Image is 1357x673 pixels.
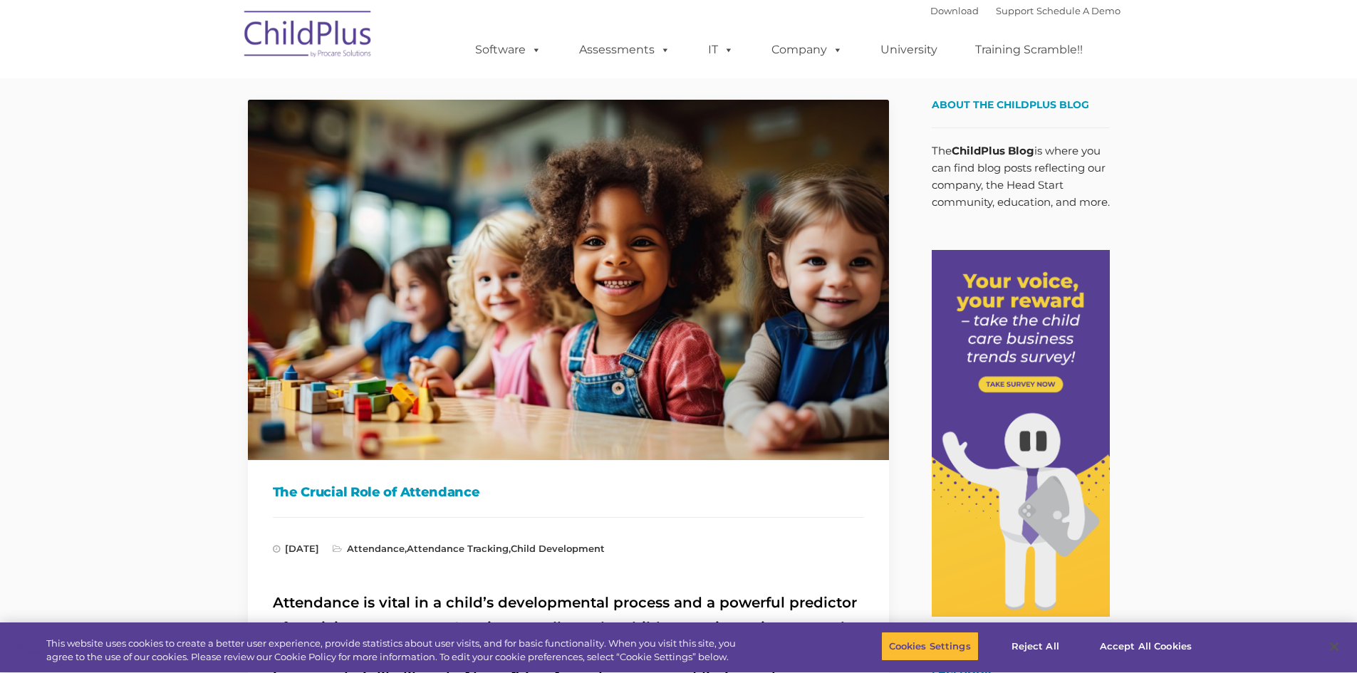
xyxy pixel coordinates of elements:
[273,543,319,554] span: [DATE]
[347,543,405,554] a: Attendance
[930,5,979,16] a: Download
[932,98,1089,111] span: About the ChildPlus Blog
[694,36,748,64] a: IT
[248,100,889,460] img: ChildPlus - The Crucial Role of Attendance
[1092,632,1200,662] button: Accept All Cookies
[333,543,605,554] span: , ,
[46,637,747,664] div: This website uses cookies to create a better user experience, provide statistics about user visit...
[511,543,605,554] a: Child Development
[952,144,1034,157] strong: ChildPlus Blog
[237,1,380,72] img: ChildPlus by Procare Solutions
[866,36,952,64] a: University
[930,5,1121,16] font: |
[565,36,685,64] a: Assessments
[407,543,509,554] a: Attendance Tracking
[273,481,864,503] h1: The Crucial Role of Attendance
[996,5,1034,16] a: Support
[991,632,1080,662] button: Reject All
[961,36,1097,64] a: Training Scramble!!
[461,36,556,64] a: Software
[932,142,1110,211] p: The is where you can find blog posts reflecting our company, the Head Start community, education,...
[757,36,857,64] a: Company
[1036,5,1121,16] a: Schedule A Demo
[881,632,979,662] button: Cookies Settings
[1319,631,1350,662] button: Close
